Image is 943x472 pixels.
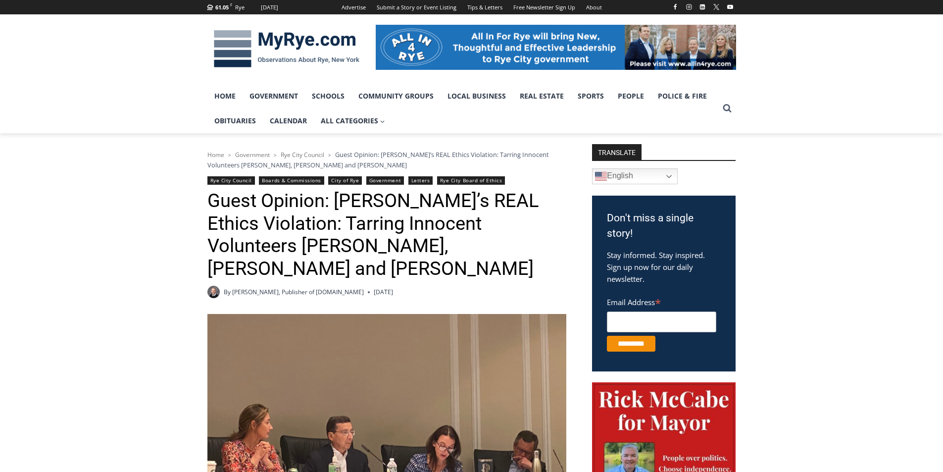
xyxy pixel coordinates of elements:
a: Home [207,84,243,108]
a: Author image [207,286,220,298]
a: Calendar [263,108,314,133]
img: All in for Rye [376,25,736,69]
span: All Categories [321,115,385,126]
a: Facebook [669,1,681,13]
button: View Search Form [718,100,736,117]
a: Real Estate [513,84,571,108]
a: Home [207,151,224,159]
span: > [228,152,231,158]
label: Email Address [607,292,716,310]
a: All Categories [314,108,392,133]
span: > [328,152,331,158]
a: City of Rye [328,176,362,185]
a: YouTube [724,1,736,13]
img: MyRye.com [207,23,366,75]
a: Sports [571,84,611,108]
a: Police & Fire [651,84,714,108]
a: [PERSON_NAME], Publisher of [DOMAIN_NAME] [232,288,364,296]
nav: Primary Navigation [207,84,718,134]
span: F [230,2,232,7]
a: Boards & Commissions [259,176,324,185]
a: People [611,84,651,108]
a: Instagram [683,1,695,13]
a: Obituaries [207,108,263,133]
span: > [274,152,277,158]
a: Government [243,84,305,108]
a: Government [366,176,404,185]
a: Rye City Board of Ethics [437,176,505,185]
a: English [592,168,678,184]
a: Schools [305,84,351,108]
a: X [710,1,722,13]
span: By [224,287,231,297]
a: Local Business [441,84,513,108]
img: en [595,170,607,182]
a: Community Groups [351,84,441,108]
span: 61.05 [215,3,229,11]
h1: Guest Opinion: [PERSON_NAME]’s REAL Ethics Violation: Tarring Innocent Volunteers [PERSON_NAME], ... [207,190,566,280]
div: [DATE] [261,3,278,12]
nav: Breadcrumbs [207,150,566,170]
a: Rye City Council [281,151,324,159]
a: Government [235,151,270,159]
p: Stay informed. Stay inspired. Sign up now for our daily newsletter. [607,249,721,285]
a: Linkedin [696,1,708,13]
a: Letters [408,176,433,185]
span: Guest Opinion: [PERSON_NAME]’s REAL Ethics Violation: Tarring Innocent Volunteers [PERSON_NAME], ... [207,150,549,169]
a: Rye City Council [207,176,255,185]
time: [DATE] [374,287,393,297]
strong: TRANSLATE [592,144,642,160]
div: Rye [235,3,245,12]
h3: Don't miss a single story! [607,210,721,242]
